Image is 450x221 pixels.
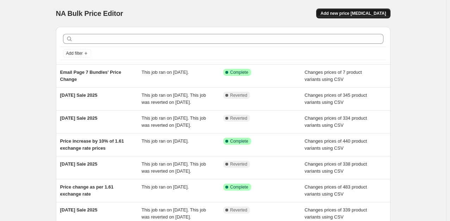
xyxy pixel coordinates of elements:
[230,115,248,121] span: Reverted
[305,184,367,197] span: Changes prices of 483 product variants using CSV
[60,70,121,82] span: Email Page 7 Bundles' Price Change
[230,92,248,98] span: Reverted
[305,70,362,82] span: Changes prices of 7 product variants using CSV
[142,184,189,190] span: This job ran on [DATE].
[60,161,98,167] span: [DATE] Sale 2025
[305,92,367,105] span: Changes prices of 345 product variants using CSV
[305,207,367,220] span: Changes prices of 339 product variants using CSV
[305,115,367,128] span: Changes prices of 334 product variants using CSV
[60,138,124,151] span: Price increase by 10% of 1.61 exchange rate prices
[230,70,248,75] span: Complete
[60,115,98,121] span: [DATE] Sale 2025
[230,161,248,167] span: Reverted
[66,50,83,56] span: Add filter
[63,49,91,58] button: Add filter
[60,207,98,213] span: [DATE] Sale 2025
[320,11,386,16] span: Add new price [MEDICAL_DATA]
[142,207,206,220] span: This job ran on [DATE]. This job was reverted on [DATE].
[142,92,206,105] span: This job ran on [DATE]. This job was reverted on [DATE].
[230,207,248,213] span: Reverted
[142,70,189,75] span: This job ran on [DATE].
[60,92,98,98] span: [DATE] Sale 2025
[142,115,206,128] span: This job ran on [DATE]. This job was reverted on [DATE].
[230,138,248,144] span: Complete
[142,161,206,174] span: This job ran on [DATE]. This job was reverted on [DATE].
[56,10,123,17] span: NA Bulk Price Editor
[305,161,367,174] span: Changes prices of 338 product variants using CSV
[316,8,390,18] button: Add new price [MEDICAL_DATA]
[230,184,248,190] span: Complete
[142,138,189,144] span: This job ran on [DATE].
[305,138,367,151] span: Changes prices of 440 product variants using CSV
[60,184,114,197] span: Price change as per 1.61 exchange rate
